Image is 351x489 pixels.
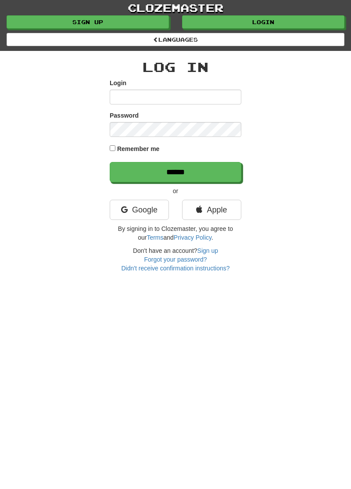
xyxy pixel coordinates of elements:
[110,200,169,220] a: Google
[7,33,344,46] a: Languages
[110,246,241,273] div: Don't have an account?
[7,15,169,29] a: Sign up
[117,144,160,153] label: Remember me
[110,187,241,195] p: or
[110,60,241,74] h2: Log In
[147,234,163,241] a: Terms
[144,256,207,263] a: Forgot your password?
[110,224,241,242] p: By signing in to Clozemaster, you agree to our and .
[174,234,211,241] a: Privacy Policy
[110,111,139,120] label: Password
[182,15,344,29] a: Login
[110,79,126,87] label: Login
[121,265,229,272] a: Didn't receive confirmation instructions?
[197,247,218,254] a: Sign up
[182,200,241,220] a: Apple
